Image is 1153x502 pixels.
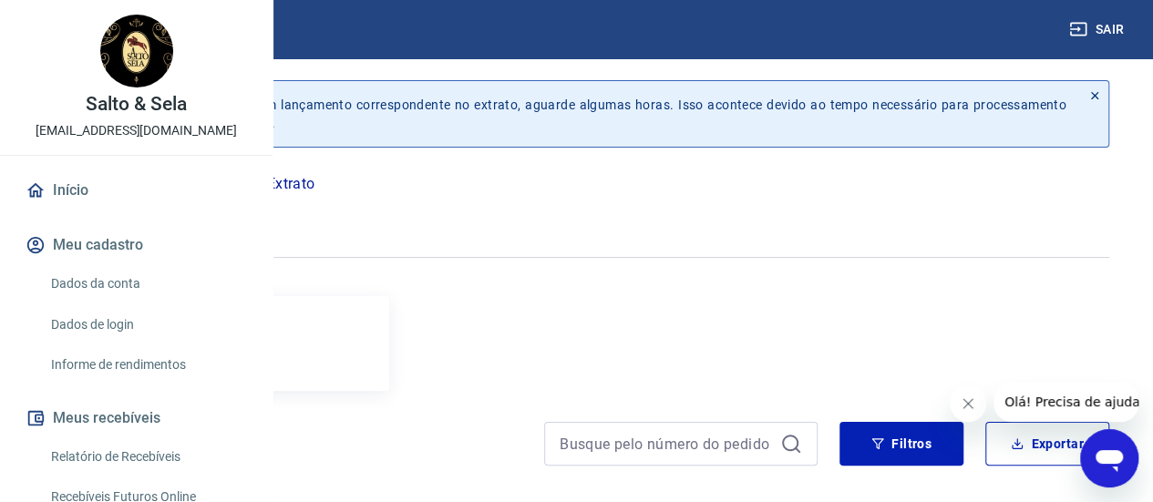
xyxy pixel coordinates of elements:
[22,398,251,438] button: Meus recebíveis
[36,121,237,140] p: [EMAIL_ADDRESS][DOMAIN_NAME]
[1080,429,1138,487] iframe: Botão para abrir a janela de mensagens
[44,438,251,476] a: Relatório de Recebíveis
[839,422,963,466] button: Filtros
[44,429,522,466] h4: Extrato
[98,96,1066,132] p: Se o saldo aumentar sem um lançamento correspondente no extrato, aguarde algumas horas. Isso acon...
[1065,13,1131,46] button: Sair
[22,170,251,210] a: Início
[22,225,251,265] button: Meu cadastro
[100,15,173,87] img: 181775af-36a4-47f1-822e-28d72563ed33.jpeg
[950,385,986,422] iframe: Fechar mensagem
[985,422,1109,466] button: Exportar
[44,346,251,384] a: Informe de rendimentos
[993,382,1138,422] iframe: Mensagem da empresa
[11,13,153,27] span: Olá! Precisa de ajuda?
[560,430,773,457] input: Busque pelo número do pedido
[86,95,186,114] p: Salto & Sela
[44,306,251,343] a: Dados de login
[44,265,251,302] a: Dados da conta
